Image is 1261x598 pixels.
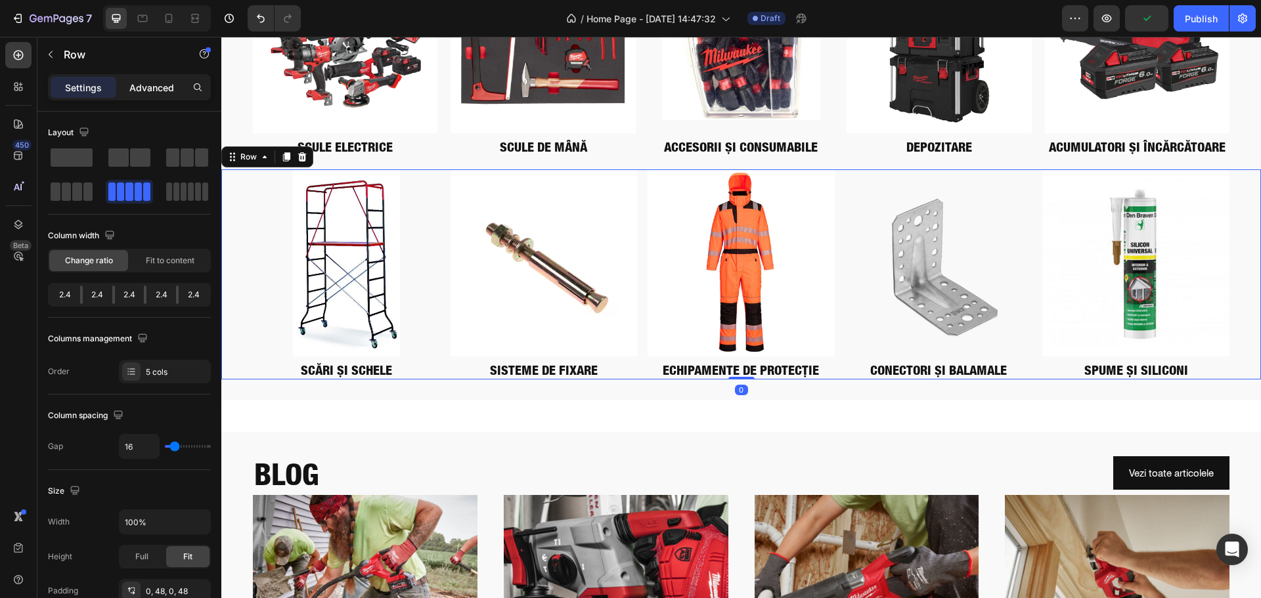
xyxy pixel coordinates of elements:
[32,416,515,458] h2: BLOG
[146,366,208,378] div: 5 cols
[761,12,780,24] span: Draft
[48,407,126,425] div: Column spacing
[48,482,83,500] div: Size
[428,100,612,119] h2: ACCESORII ȘI CONSUMABILE
[625,100,810,119] h2: DEPOZITARE
[624,323,811,343] h2: CONECTORI ȘI BALAMALE
[146,586,208,597] div: 0, 48, 0, 48
[908,427,992,445] p: Vezi toate articolele
[824,100,1008,119] h2: ACUMULATORI ȘI ÎNCĂRCĂTOARE
[129,81,174,95] p: Advanced
[624,133,811,320] img: kp_3a02640b-bc8e-40a4-a16a-747f48e441b0.png
[48,516,70,528] div: Width
[32,133,219,320] img: schela-di-otel-baby-sistem-complet-10.jpg
[51,286,80,304] div: 2.4
[229,133,416,320] img: 6001314_1.jpg
[32,323,219,343] h2: SCĂRI ȘI SCHELE
[115,286,144,304] div: 2.4
[821,133,1008,320] img: SILICONUNIVERSAL1.jpg
[120,435,159,458] input: Auto
[229,100,414,119] h2: SCULE DE MÂNĂ
[65,255,113,267] span: Change ratio
[586,12,716,26] span: Home Page - [DATE] 14:47:32
[229,323,416,343] h2: SISTEME DE FIXARE
[1185,12,1218,26] div: Publish
[248,5,301,32] div: Undo/Redo
[221,37,1261,598] iframe: To enrich screen reader interactions, please activate Accessibility in Grammarly extension settings
[1174,5,1229,32] button: Publish
[821,323,1008,343] h2: SPUME ȘI SILICONI
[581,12,584,26] span: /
[426,133,613,320] img: PW355OBR.jpg
[32,100,216,119] h2: SCULE ELECTRICE
[135,551,148,563] span: Full
[65,81,102,95] p: Settings
[10,240,32,251] div: Beta
[48,551,72,563] div: Height
[83,286,112,304] div: 2.4
[48,124,92,142] div: Layout
[5,5,98,32] button: 7
[183,551,192,563] span: Fit
[48,440,63,452] div: Gap
[146,255,194,267] span: Fit to content
[48,227,118,245] div: Column width
[892,419,1008,453] a: Vezi toate articolele
[48,585,78,597] div: Padding
[48,366,70,377] div: Order
[12,140,32,150] div: 450
[179,286,208,304] div: 2.4
[64,47,175,62] p: Row
[514,348,527,358] div: 0
[86,11,92,26] p: 7
[120,510,210,534] input: Auto
[16,114,38,126] div: Row
[1216,534,1248,565] div: Open Intercom Messenger
[426,323,613,343] h2: ECHIPAMENTE DE PROTECȚIE
[146,286,176,304] div: 2.4
[48,330,150,348] div: Columns management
